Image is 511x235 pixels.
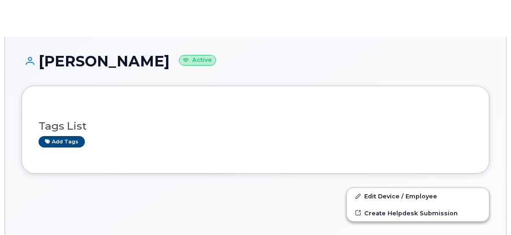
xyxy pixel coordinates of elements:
a: Add tags [39,136,85,148]
a: Edit Device / Employee [347,188,489,204]
small: Active [179,55,216,66]
h3: Tags List [39,120,472,132]
a: Create Helpdesk Submission [347,205,489,221]
h1: [PERSON_NAME] [22,53,489,69]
